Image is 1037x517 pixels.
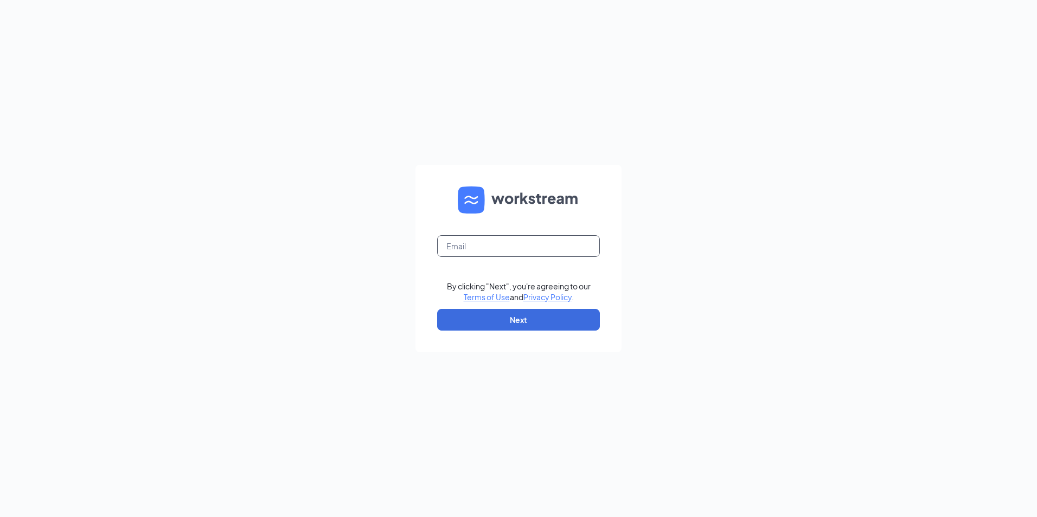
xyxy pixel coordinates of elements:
div: By clicking "Next", you're agreeing to our and . [447,281,591,302]
img: WS logo and Workstream text [458,186,579,214]
button: Next [437,309,600,331]
a: Terms of Use [464,292,510,302]
input: Email [437,235,600,257]
a: Privacy Policy [523,292,572,302]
